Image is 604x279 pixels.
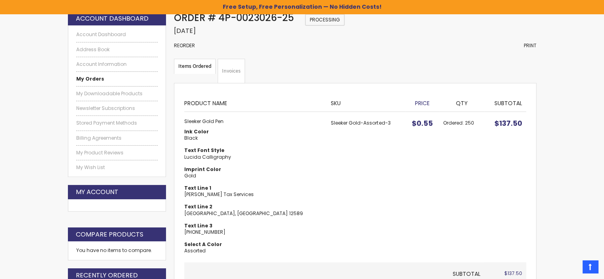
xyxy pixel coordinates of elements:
[76,75,104,82] strong: My Orders
[465,119,474,126] span: 250
[76,76,158,82] a: My Orders
[76,150,158,156] a: My Product Reviews
[218,59,245,83] a: Invoices
[76,230,143,239] strong: Compare Products
[76,105,158,112] a: Newsletter Subscriptions
[184,204,323,210] dt: Text Line 2
[174,59,216,74] strong: Items Ordered
[184,154,323,160] dd: Lucida Calligraphy
[68,241,166,260] div: You have no items to compare.
[76,120,158,126] a: Stored Payment Methods
[174,11,294,24] span: Order # 4P-0023026-25
[174,42,195,49] a: Reorder
[184,223,323,229] dt: Text Line 3
[76,135,158,141] a: Billing Agreements
[184,241,323,248] dt: Select A Color
[184,248,323,254] dd: Assorted
[184,118,323,125] strong: Sleeker Gold Pen
[76,61,158,67] a: Account Information
[174,26,196,35] span: [DATE]
[538,258,604,279] iframe: Google Customer Reviews
[184,93,327,112] th: Product Name
[184,129,323,135] dt: Ink Color
[327,112,405,262] td: Sleeker Gold-Assorted-3
[184,147,323,154] dt: Text Font Style
[76,46,158,53] a: Address Book
[305,14,345,26] span: Processing
[76,90,158,97] a: My Downloadable Products
[184,185,323,191] dt: Text Line 1
[484,93,526,112] th: Subtotal
[443,119,465,126] span: Ordered
[504,270,522,277] span: $137.50
[184,135,323,141] dd: Black
[405,93,439,112] th: Price
[184,210,323,217] dd: [GEOGRAPHIC_DATA], [GEOGRAPHIC_DATA] 12589
[184,166,323,173] dt: Imprint Color
[494,118,522,128] span: $137.50
[524,42,536,49] a: Print
[327,93,405,112] th: SKU
[76,164,158,171] a: My Wish List
[184,173,323,179] dd: Gold
[439,93,484,112] th: Qty
[76,31,158,38] a: Account Dashboard
[76,188,118,196] strong: My Account
[412,118,433,128] span: $0.55
[184,229,323,235] dd: [PHONE_NUMBER]
[76,14,149,23] strong: Account Dashboard
[184,191,323,198] dd: [PERSON_NAME] Tax Services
